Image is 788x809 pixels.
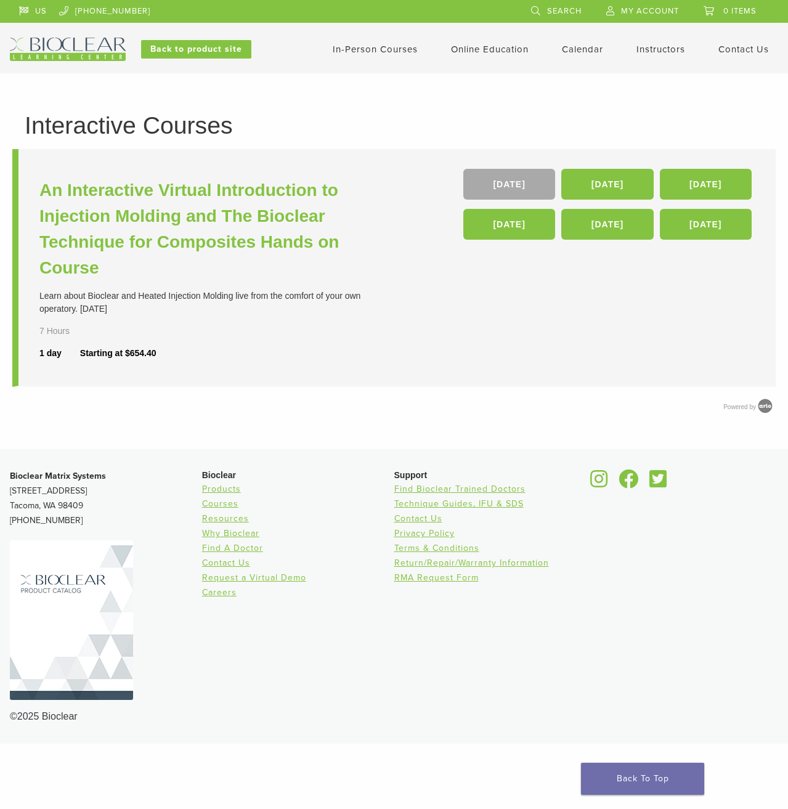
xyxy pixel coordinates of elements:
a: Instructors [636,44,685,55]
span: Search [547,6,582,16]
span: Support [394,470,428,480]
div: Starting at $654.40 [80,347,156,360]
a: Privacy Policy [394,528,455,539]
div: ©2025 Bioclear [10,709,778,724]
a: Calendar [562,44,603,55]
a: Back to product site [141,40,251,59]
a: [DATE] [660,209,752,240]
a: Contact Us [718,44,769,55]
span: My Account [621,6,679,16]
a: Courses [202,498,238,509]
p: [STREET_ADDRESS] Tacoma, WA 98409 [PHONE_NUMBER] [10,469,202,528]
a: An Interactive Virtual Introduction to Injection Molding and The Bioclear Technique for Composite... [39,177,397,281]
strong: Bioclear Matrix Systems [10,471,106,481]
a: [DATE] [561,169,653,200]
a: Terms & Conditions [394,543,479,553]
a: Powered by [723,404,776,410]
a: Technique Guides, IFU & SDS [394,498,524,509]
span: 0 items [723,6,757,16]
a: RMA Request Form [394,572,479,583]
a: Contact Us [394,513,442,524]
span: Bioclear [202,470,236,480]
a: [DATE] [561,209,653,240]
img: Bioclear [10,540,133,700]
a: Bioclear [646,477,672,489]
a: Back To Top [581,763,704,795]
a: [DATE] [463,209,555,240]
a: Bioclear [614,477,643,489]
img: Arlo training & Event Software [756,397,774,415]
a: Find Bioclear Trained Doctors [394,484,526,494]
a: Return/Repair/Warranty Information [394,558,549,568]
a: Bioclear [586,477,612,489]
a: Why Bioclear [202,528,259,539]
a: Contact Us [202,558,250,568]
h1: Interactive Courses [25,113,763,137]
a: In-Person Courses [333,44,418,55]
a: Resources [202,513,249,524]
a: [DATE] [660,169,752,200]
div: 1 day [39,347,80,360]
div: 7 Hours [39,325,93,338]
a: [DATE] [463,169,555,200]
a: Careers [202,587,237,598]
a: Online Education [451,44,529,55]
div: , , , , , [463,169,755,246]
a: Products [202,484,241,494]
div: Learn about Bioclear and Heated Injection Molding live from the comfort of your own operatory. [D... [39,290,397,315]
a: Request a Virtual Demo [202,572,306,583]
a: Find A Doctor [202,543,263,553]
img: Bioclear [10,38,126,61]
